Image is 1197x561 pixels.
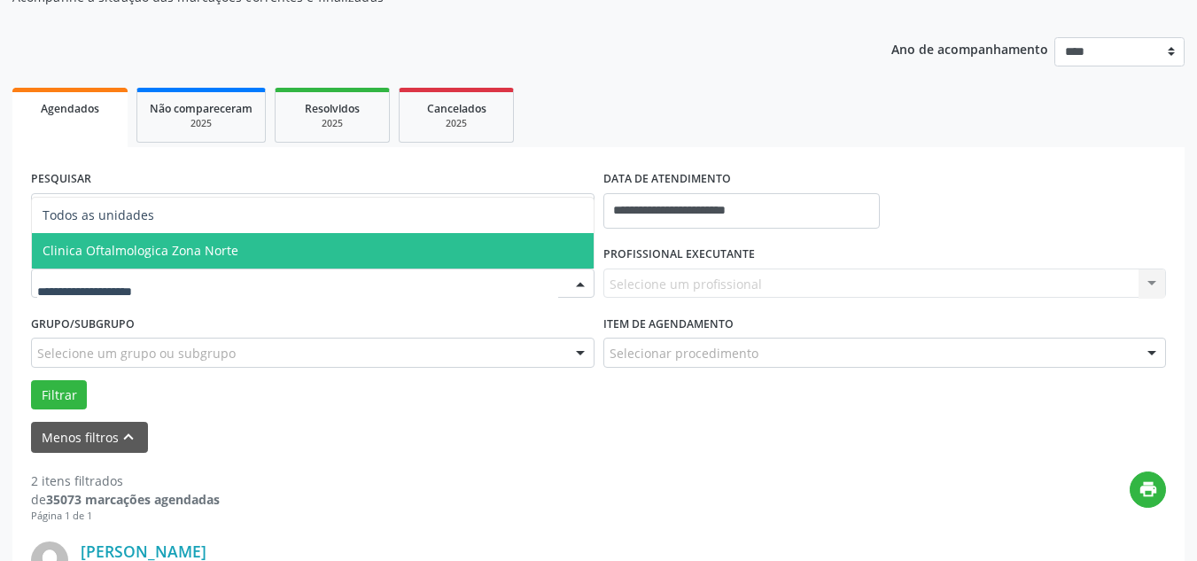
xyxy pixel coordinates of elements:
i: print [1139,479,1158,499]
span: Não compareceram [150,101,253,116]
label: PROFISSIONAL EXECUTANTE [603,241,755,269]
button: print [1130,471,1166,508]
span: Selecionar procedimento [610,344,758,362]
span: Agendados [41,101,99,116]
label: PESQUISAR [31,166,91,193]
div: 2025 [412,117,501,130]
div: 2025 [288,117,377,130]
strong: 35073 marcações agendadas [46,491,220,508]
span: Todos as unidades [43,206,154,223]
div: 2 itens filtrados [31,471,220,490]
label: Grupo/Subgrupo [31,310,135,338]
span: Cancelados [427,101,486,116]
button: Filtrar [31,380,87,410]
i: keyboard_arrow_up [119,427,138,447]
div: de [31,490,220,509]
span: Clinica Oftalmologica Zona Norte [43,242,238,259]
label: DATA DE ATENDIMENTO [603,166,731,193]
a: [PERSON_NAME] [81,542,206,561]
span: Selecione um grupo ou subgrupo [37,344,236,362]
p: Ano de acompanhamento [891,37,1048,59]
span: Resolvidos [305,101,360,116]
div: Página 1 de 1 [31,509,220,524]
button: Menos filtroskeyboard_arrow_up [31,422,148,453]
label: Item de agendamento [603,310,734,338]
div: 2025 [150,117,253,130]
